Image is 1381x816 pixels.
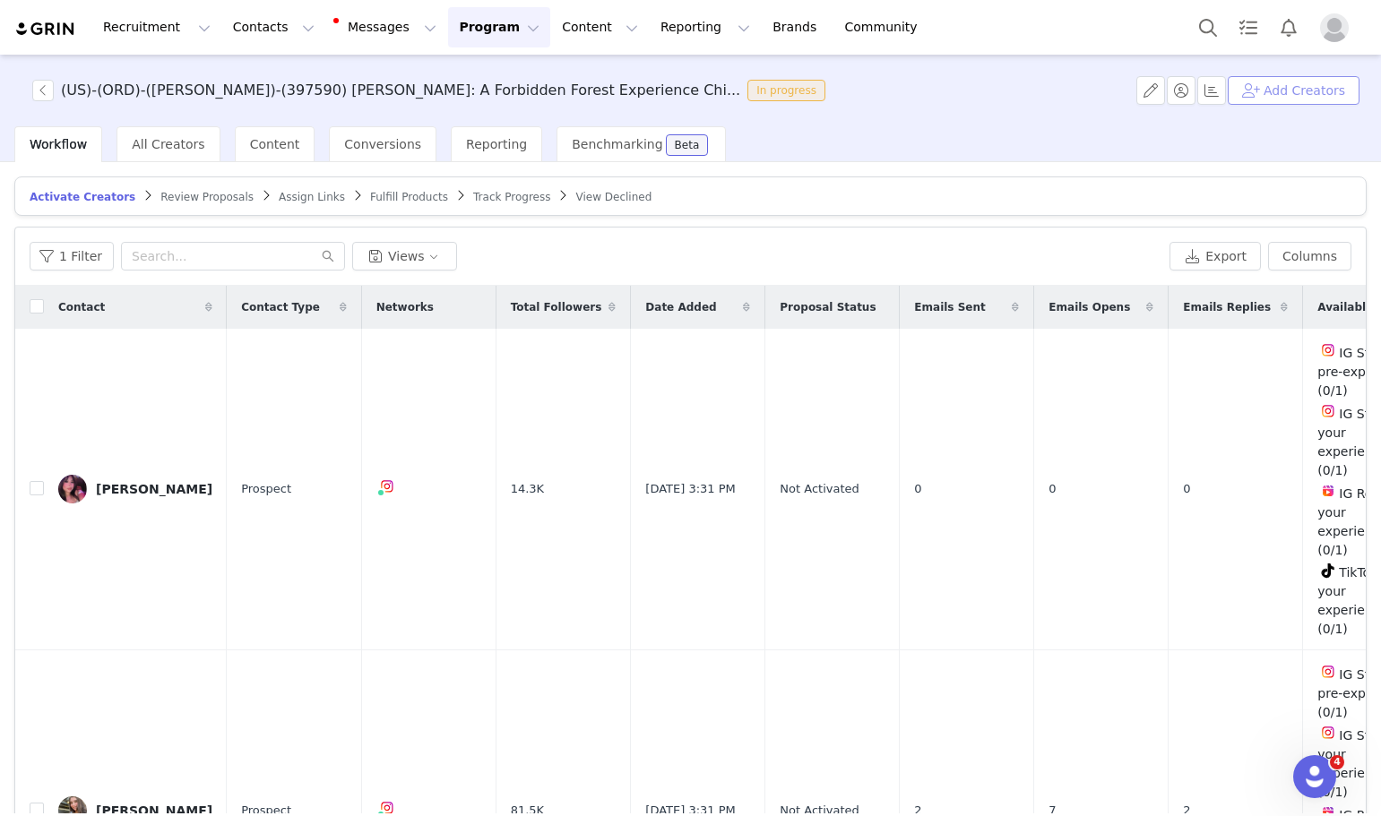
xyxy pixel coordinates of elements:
[1268,242,1351,271] button: Columns
[58,475,87,503] img: 62a87407-31f7-41f5-9912-55061b0866e3.jpg
[747,80,825,101] span: In progress
[344,137,421,151] span: Conversions
[279,191,345,203] span: Assign Links
[1321,404,1335,418] img: instagram.svg
[352,242,457,271] button: Views
[762,7,833,47] a: Brands
[241,299,320,315] span: Contact Type
[222,7,325,47] button: Contacts
[645,480,735,498] span: [DATE] 3:31 PM
[380,479,394,494] img: instagram.svg
[322,250,334,262] i: icon: search
[675,140,700,150] div: Beta
[511,299,602,315] span: Total Followers
[1183,480,1190,498] span: 0
[61,80,740,101] h3: (US)-(ORD)-([PERSON_NAME])-(397590) [PERSON_NAME]: A Forbidden Forest Experience Chi...
[1229,7,1268,47] a: Tasks
[1049,299,1130,315] span: Emails Opens
[914,299,985,315] span: Emails Sent
[92,7,221,47] button: Recruitment
[1049,480,1056,498] span: 0
[1269,7,1308,47] button: Notifications
[575,191,652,203] span: View Declined
[1330,755,1344,769] span: 4
[1321,726,1335,740] img: instagram.svg
[1170,242,1261,271] button: Export
[14,21,77,38] img: grin logo
[572,137,662,151] span: Benchmarking
[58,299,105,315] span: Contact
[96,482,212,496] div: [PERSON_NAME]
[466,137,527,151] span: Reporting
[30,137,87,151] span: Workflow
[1293,755,1336,798] iframe: Intercom live chat
[780,480,859,498] span: Not Activated
[645,299,716,315] span: Date Added
[780,299,876,315] span: Proposal Status
[250,137,300,151] span: Content
[376,299,434,315] span: Networks
[132,137,204,151] span: All Creators
[241,480,291,498] span: Prospect
[1188,7,1228,47] button: Search
[650,7,761,47] button: Reporting
[30,242,114,271] button: 1 Filter
[511,480,544,498] span: 14.3K
[58,475,212,503] a: [PERSON_NAME]
[326,7,447,47] button: Messages
[1321,665,1335,679] img: instagram.svg
[473,191,550,203] span: Track Progress
[1309,13,1367,42] button: Profile
[914,480,921,498] span: 0
[30,191,135,203] span: Activate Creators
[160,191,254,203] span: Review Proposals
[370,191,448,203] span: Fulfill Products
[121,242,345,271] input: Search...
[551,7,649,47] button: Content
[1228,76,1359,105] button: Add Creators
[32,80,833,101] span: [object Object]
[1183,299,1271,315] span: Emails Replies
[1320,13,1349,42] img: placeholder-profile.jpg
[834,7,936,47] a: Community
[380,801,394,815] img: instagram.svg
[448,7,550,47] button: Program
[1321,343,1335,357] img: instagram.svg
